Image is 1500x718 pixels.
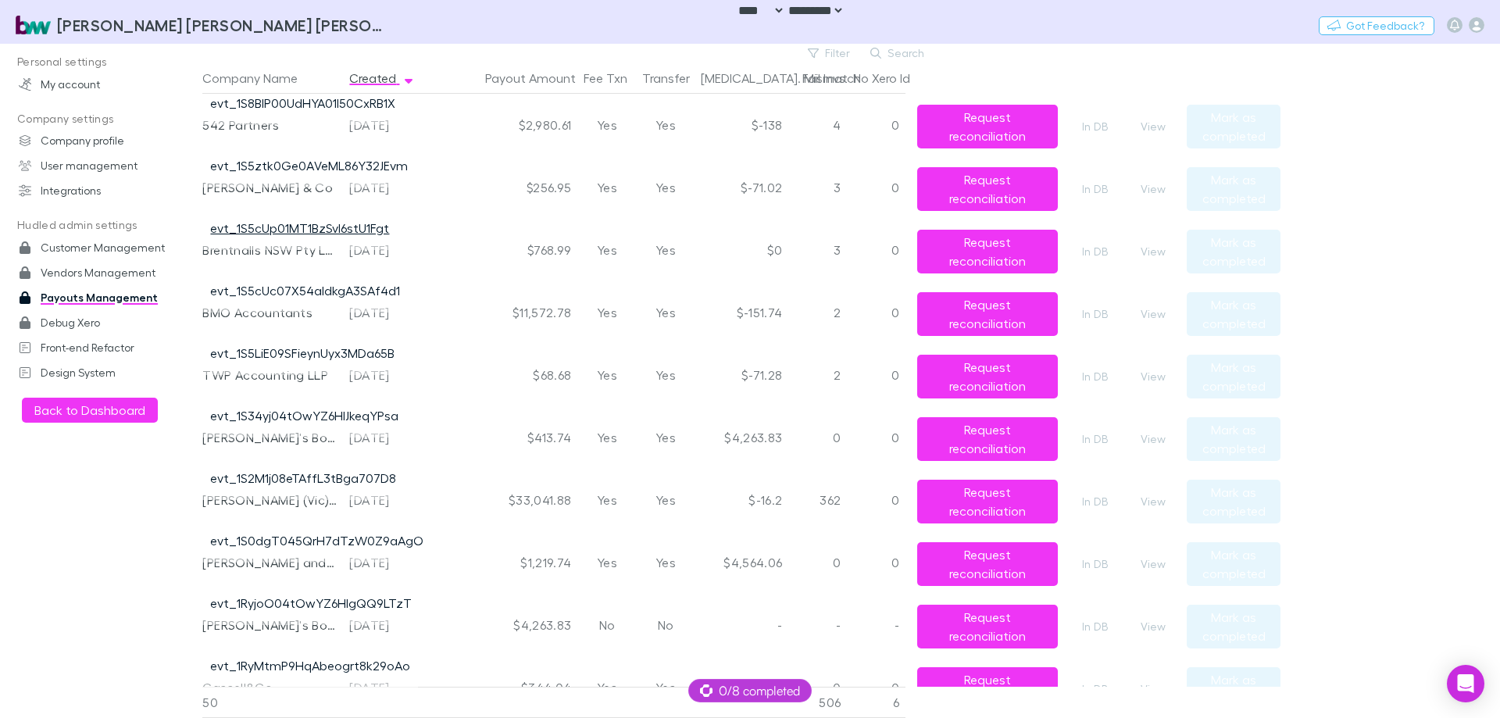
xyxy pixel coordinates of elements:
a: evt_1S5cUc07X54aIdkgA3SAf4d1 [210,283,400,298]
button: Mark as completed [1187,417,1280,461]
button: Filter [800,44,859,63]
div: - [847,594,905,656]
div: 2 [788,281,847,344]
div: $4,263.83 [695,406,788,469]
button: Request reconciliation [917,542,1058,586]
div: $-71.28 [695,344,788,406]
div: 6 [847,687,905,718]
div: [DATE] [349,94,430,156]
div: Brentnalls NSW Pty Ltd [202,219,337,281]
div: [PERSON_NAME]'s Bookkeeping [202,594,337,656]
div: [PERSON_NAME] & Co [202,156,337,219]
button: Mark as completed [1187,605,1280,648]
div: $4,263.83 [437,594,577,656]
div: BMO Accountants [202,281,337,344]
a: In DB [1070,367,1120,386]
div: [DATE] [349,344,430,406]
div: $4,564.06 [695,531,788,594]
div: [PERSON_NAME] and Partners Limited [202,531,337,594]
a: In DB [1070,180,1120,198]
a: evt_1S2M1j08eTAffL3tBga707D8 [210,470,396,485]
button: View [1128,180,1178,198]
div: $2,980.61 [437,94,577,156]
button: No Xero Id [853,63,929,94]
button: View [1128,242,1178,261]
div: 3 [788,219,847,281]
button: Request reconciliation [917,167,1058,211]
a: Debug Xero [3,310,211,335]
button: Request reconciliation [917,417,1058,461]
div: Yes [636,156,695,219]
button: Payout Amount [485,63,595,94]
a: In DB [1070,680,1120,698]
p: Company settings [3,109,211,129]
div: Yes [577,156,636,219]
button: Mark as completed [1187,292,1280,336]
button: Request reconciliation [917,292,1058,336]
div: Yes [636,531,695,594]
a: [PERSON_NAME] [PERSON_NAME] [PERSON_NAME] Partners [6,6,397,44]
button: View [1128,430,1178,448]
button: Request reconciliation [917,355,1058,398]
a: In DB [1070,242,1120,261]
button: View [1128,555,1178,573]
button: Company Name [202,63,316,94]
button: Search [862,44,934,63]
div: 0 [788,531,847,594]
div: No [636,594,695,656]
div: 0 [847,469,905,531]
div: [DATE] [349,281,430,344]
a: User management [3,153,211,178]
div: - [695,594,788,656]
a: Design System [3,360,211,385]
div: - [788,594,847,656]
div: $-71.02 [695,156,788,219]
a: evt_1RyjoO04tOwYZ6HlgQQ9LTzT [210,595,412,610]
a: evt_1S34yj04tOwYZ6HlJkeqYPsa [210,408,398,423]
h3: [PERSON_NAME] [PERSON_NAME] [PERSON_NAME] Partners [57,16,387,34]
button: Mark as completed [1187,167,1280,211]
a: evt_1S0dgT045QrH7dTzW0Z9aAgO [210,533,423,548]
button: Mark as completed [1187,230,1280,273]
button: [MEDICAL_DATA]. Mismatch [701,63,880,94]
p: Personal settings [3,52,211,72]
div: $-16.2 [695,469,788,531]
a: Company profile [3,128,211,153]
a: In DB [1070,492,1120,511]
a: evt_1RyMtmP9HqAbeogrt8k29oAo [210,658,410,673]
a: My account [3,72,211,97]
div: [DATE] [349,469,430,531]
div: 0 [847,531,905,594]
button: Request reconciliation [917,605,1058,648]
a: In DB [1070,555,1120,573]
div: 0 [847,94,905,156]
button: View [1128,492,1178,511]
div: Yes [636,469,695,531]
a: evt_1S5cUp01MT1BzSvl6stU1Fgt [210,220,389,235]
a: Customer Management [3,235,211,260]
div: Yes [577,344,636,406]
div: [DATE] [349,219,430,281]
div: TWP Accounting LLP [202,344,337,406]
div: Yes [577,531,636,594]
button: Mark as completed [1187,105,1280,148]
div: 0 [847,156,905,219]
a: evt_1S8BIP00UdHYA01l50CxRB1X [210,95,395,110]
button: Transfer [642,63,709,94]
div: [DATE] [349,156,430,219]
button: Mark as completed [1187,480,1280,523]
button: Created [349,63,415,94]
div: Open Intercom Messenger [1447,665,1484,702]
div: Yes [636,281,695,344]
div: Yes [636,219,695,281]
div: [PERSON_NAME] (Vic) Pty Ltd [202,469,337,531]
button: View [1128,117,1178,136]
a: In DB [1070,305,1120,323]
a: Front-end Refactor [3,335,211,360]
div: Yes [577,219,636,281]
div: Yes [577,281,636,344]
button: View [1128,367,1178,386]
button: View [1128,617,1178,636]
button: Request reconciliation [917,105,1058,148]
div: 2 [788,344,847,406]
